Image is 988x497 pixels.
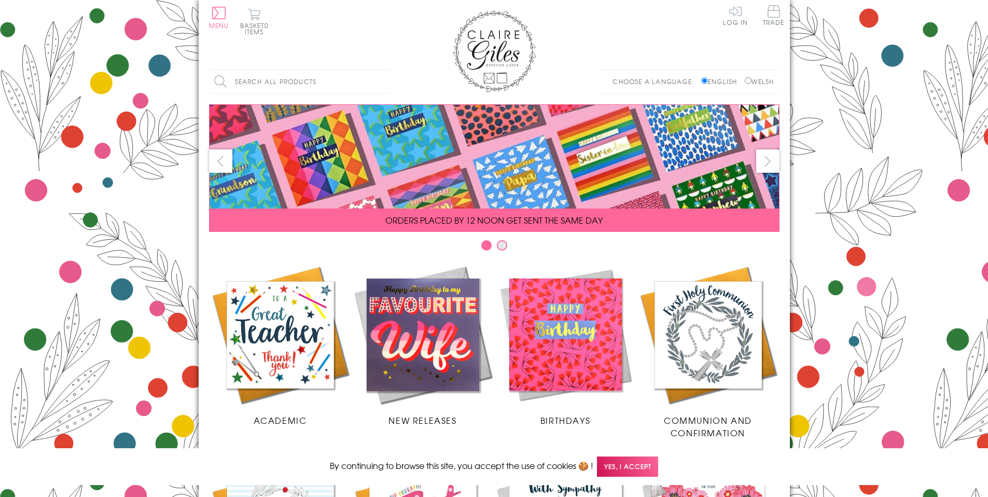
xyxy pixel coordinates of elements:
[540,414,590,426] span: Birthdays
[209,7,229,29] button: Menu
[763,5,785,25] span: Trade
[388,414,456,426] span: New Releases
[637,264,780,439] a: Communion and Confirmation
[209,70,391,93] input: Search all products
[380,70,391,93] input: Search
[209,264,352,426] a: Academic
[209,21,229,30] span: Menu
[745,77,752,84] input: Welsh
[453,10,536,92] img: Claire Giles Greetings Cards
[209,149,232,173] button: prev
[613,77,699,86] p: Choose a language:
[763,5,785,27] a: Trade
[701,77,742,86] label: English
[245,21,269,36] span: 0 items
[209,240,780,256] div: Carousel Pagination
[481,240,492,251] button: Carousel Page 1 (Current Slide)
[723,5,748,25] a: Log In
[497,240,507,251] button: Carousel Page 2
[240,8,269,35] button: Basket0 items
[254,414,307,426] span: Academic
[494,264,637,426] a: Birthdays
[756,149,780,173] button: next
[385,214,603,226] span: ORDERS PLACED BY 12 NOON GET SENT THE SAME DAY
[745,77,774,86] label: Welsh
[352,264,494,426] a: New Releases
[597,457,658,477] span: Yes, I accept
[664,414,752,439] span: Communion and Confirmation
[701,77,708,84] input: English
